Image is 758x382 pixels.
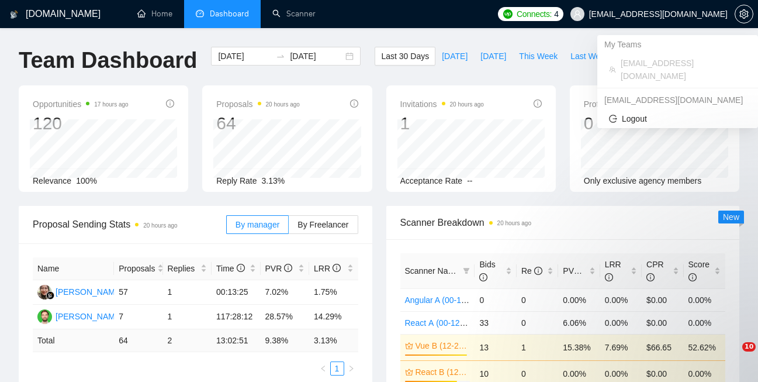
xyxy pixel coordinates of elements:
a: React А (00-12, long, sardor) [405,318,511,328]
span: team [609,66,616,73]
button: Last 30 Days [375,47,435,66]
span: crown [405,368,413,376]
button: left [316,362,330,376]
div: 64 [216,112,300,135]
td: 3.13 % [309,329,358,352]
a: Vue B (12-24, short, Laziza) [416,339,468,352]
img: SJ [37,285,52,300]
span: setting [735,9,753,19]
span: info-circle [534,99,542,108]
span: Last Week [570,50,609,63]
td: 15.38% [558,334,600,360]
img: logo [10,5,18,24]
td: 1.75% [309,280,358,305]
div: 1 [400,112,484,135]
span: info-circle [350,99,358,108]
span: Dashboard [210,9,249,19]
a: setting [735,9,753,19]
span: -- [467,176,472,185]
td: 7 [114,305,162,329]
td: 13:02:51 [212,329,260,352]
time: 20 hours ago [143,222,177,229]
div: My Teams [597,35,758,54]
td: 28.57% [261,305,309,329]
div: 120 [33,112,129,135]
span: [DATE] [480,50,506,63]
span: logout [609,115,617,123]
span: info-circle [284,264,292,272]
td: 7.69% [600,334,642,360]
td: 33 [475,311,516,334]
img: BC [37,309,52,324]
span: Logout [609,112,746,125]
th: Name [33,257,114,280]
span: 3.13% [262,176,285,185]
span: filter [463,267,470,274]
td: $66.65 [642,334,683,360]
td: 1 [517,334,558,360]
td: 0 [475,288,516,311]
span: Proposals [216,97,300,111]
li: 1 [330,362,344,376]
span: user [573,10,582,18]
span: left [320,365,327,372]
span: Acceptance Rate [400,176,463,185]
td: 7.02% [261,280,309,305]
button: [DATE] [474,47,513,66]
span: Opportunities [33,97,129,111]
td: 14.29% [309,305,358,329]
td: 00:13:25 [212,280,260,305]
span: Scanner Name [405,266,459,276]
span: Invitations [400,97,484,111]
input: End date [290,50,343,63]
td: 57 [114,280,162,305]
td: 0 [517,288,558,311]
span: dashboard [196,9,204,18]
span: crown [405,342,413,350]
span: [EMAIL_ADDRESS][DOMAIN_NAME] [621,57,746,82]
span: By manager [236,220,279,229]
span: Reply Rate [216,176,257,185]
td: 1 [163,305,212,329]
span: New [723,212,739,222]
time: 17 hours ago [94,101,128,108]
span: Proposal Sending Stats [33,217,226,232]
img: gigradar-bm.png [46,291,54,300]
td: 52.62% [684,334,725,360]
span: 10 [742,342,756,352]
span: Relevance [33,176,71,185]
li: Next Page [344,362,358,376]
span: swap-right [276,51,285,61]
span: This Week [519,50,558,63]
span: By Freelancer [297,220,348,229]
button: This Week [513,47,564,66]
button: setting [735,5,753,23]
td: Total [33,329,114,352]
img: upwork-logo.png [503,9,513,19]
span: Connects: [517,8,552,20]
button: Last Week [564,47,615,66]
span: Bids [479,260,495,282]
span: PVR [265,264,293,273]
span: to [276,51,285,61]
span: info-circle [479,273,487,281]
span: Re [521,266,542,276]
li: Previous Page [316,362,330,376]
span: Profile Views [584,97,678,111]
th: Proposals [114,257,162,280]
a: searchScanner [272,9,316,19]
a: SJ[PERSON_NAME] [37,287,123,296]
h1: Team Dashboard [19,47,197,74]
div: [PERSON_NAME] [56,310,123,323]
a: Angular A (00-12, short, sardor) [405,295,519,305]
span: Time [216,264,244,273]
span: info-circle [237,264,245,272]
td: 0 [517,311,558,334]
span: info-circle [166,99,174,108]
td: 117:28:12 [212,305,260,329]
td: 1 [163,280,212,305]
span: right [348,365,355,372]
a: BC[PERSON_NAME] [37,311,123,321]
span: LRR [314,264,341,273]
div: [PERSON_NAME] [56,285,123,298]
